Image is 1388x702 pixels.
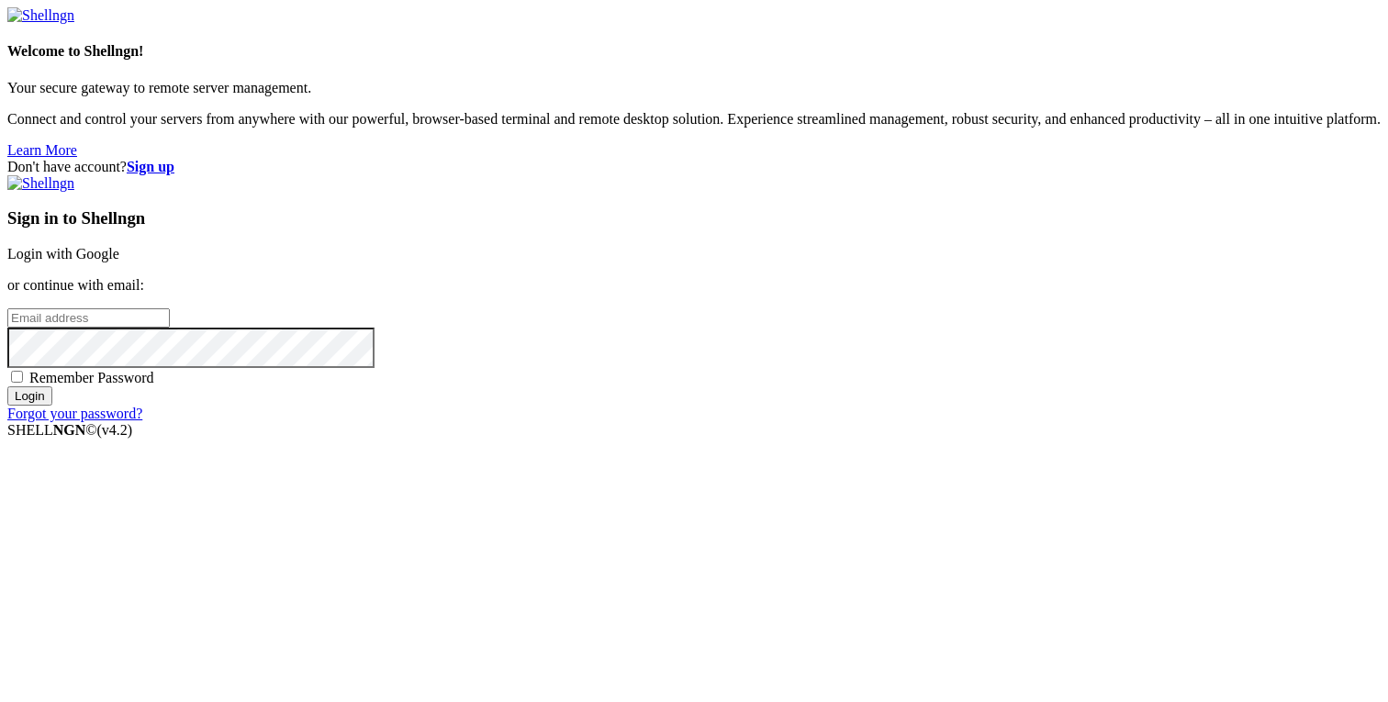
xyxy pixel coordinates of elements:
[127,159,174,174] a: Sign up
[7,386,52,406] input: Login
[7,208,1381,228] h3: Sign in to Shellngn
[11,371,23,383] input: Remember Password
[53,422,86,438] b: NGN
[29,370,154,385] span: Remember Password
[7,246,119,262] a: Login with Google
[7,406,142,421] a: Forgot your password?
[7,277,1381,294] p: or continue with email:
[7,422,132,438] span: SHELL ©
[97,422,133,438] span: 4.2.0
[7,159,1381,175] div: Don't have account?
[7,80,1381,96] p: Your secure gateway to remote server management.
[7,175,74,192] img: Shellngn
[7,43,1381,60] h4: Welcome to Shellngn!
[7,308,170,328] input: Email address
[7,142,77,158] a: Learn More
[7,111,1381,128] p: Connect and control your servers from anywhere with our powerful, browser-based terminal and remo...
[7,7,74,24] img: Shellngn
